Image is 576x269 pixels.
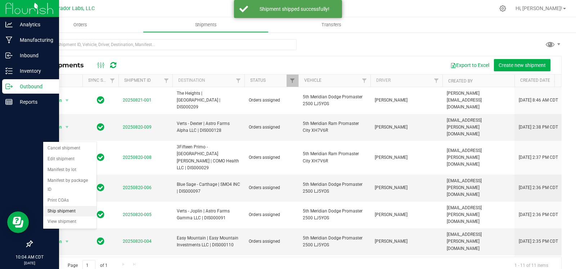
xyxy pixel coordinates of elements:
span: 5th Meridian Dodge Promaster 2500 LJ5YOS [303,208,366,221]
inline-svg: Inbound [5,52,13,59]
span: Easy Mountain | Easy Mountain Investments LLC | DIS000110 [177,235,240,248]
a: Transfers [269,17,394,32]
span: [DATE] 8:46 AM CDT [519,97,558,104]
li: View shipment [43,216,96,227]
span: Shipments [185,22,226,28]
span: [DATE] 2:36 PM CDT [519,184,558,191]
span: 3Fifteen Primo - [GEOGRAPHIC_DATA][PERSON_NAME] | COMO Health LLC | DIS000029 [177,144,240,171]
iframe: Resource center [7,211,29,233]
span: Blue Sage - Carthage | SMO4 INC | DIS000097 [177,181,240,195]
span: [DATE] 2:37 PM CDT [519,154,558,161]
a: 20250820-004 [123,239,152,244]
p: Analytics [13,20,56,29]
span: [DATE] 2:36 PM CDT [519,211,558,218]
a: Sync Status [88,78,116,83]
a: Vehicle [304,78,321,83]
input: Search Shipment ID, Vehicle, Driver, Destination, Manifest... [32,39,297,50]
span: Verts - Joplin | Astro Farms Gamma LLC | DIS000091 [177,208,240,221]
span: In Sync [97,210,104,220]
a: 20250820-009 [123,125,152,130]
a: Status [250,78,266,83]
span: In Sync [97,236,104,246]
span: select [63,237,72,247]
span: Transfers [312,22,351,28]
button: Export to Excel [446,59,494,71]
span: 5th Meridian Ram Promaster City XH7V6R [303,120,366,134]
span: [PERSON_NAME] [375,238,438,245]
inline-svg: Reports [5,98,13,106]
span: Orders assigned [249,124,294,131]
span: Orders assigned [249,238,294,245]
a: Filter [359,75,370,87]
p: Inventory [13,67,56,75]
p: [DATE] [3,260,56,266]
div: Shipment shipped successfully! [252,5,337,13]
li: Ship shipment [43,206,96,217]
span: select [63,95,72,106]
inline-svg: Inventory [5,67,13,75]
span: Orders [64,22,97,28]
a: Filter [161,75,172,87]
a: Shipments [143,17,269,32]
span: select [63,122,72,132]
span: All Shipments [37,61,91,69]
span: [EMAIL_ADDRESS][PERSON_NAME][DOMAIN_NAME] [447,205,510,225]
span: Orders assigned [249,154,294,161]
li: Print COAs [43,195,96,206]
a: Orders [17,17,143,32]
a: Shipment ID [124,78,151,83]
span: [PERSON_NAME] [375,184,438,191]
span: Orders assigned [249,211,294,218]
span: Verts - Dexter | Astro Farms Alpha LLC | DIS000128 [177,120,240,134]
li: Edit shipment [43,154,96,165]
li: Manifest by package ID [43,175,96,195]
span: [DATE] 2:35 PM CDT [519,238,558,245]
span: [EMAIL_ADDRESS][PERSON_NAME][DOMAIN_NAME] [447,147,510,168]
p: Manufacturing [13,36,56,44]
span: The Heights | [GEOGRAPHIC_DATA] | DIS000209 [177,90,240,111]
inline-svg: Manufacturing [5,36,13,44]
button: Create new shipment [494,59,550,71]
inline-svg: Outbound [5,83,13,90]
a: Filter [233,75,244,87]
a: 20250820-008 [123,155,152,160]
span: [PERSON_NAME] [375,97,438,104]
p: Outbound [13,82,56,91]
a: Filter [431,75,442,87]
span: [DATE] 2:38 PM CDT [519,124,558,131]
span: [EMAIL_ADDRESS][PERSON_NAME][DOMAIN_NAME] [447,117,510,138]
a: 20250820-006 [123,185,152,190]
span: [EMAIL_ADDRESS][PERSON_NAME][DOMAIN_NAME] [447,178,510,198]
div: Manage settings [498,5,507,12]
span: [PERSON_NAME][EMAIL_ADDRESS][DOMAIN_NAME] [447,90,510,111]
span: 5th Meridian Ram Promaster City XH7V6R [303,151,366,164]
span: In Sync [97,95,104,105]
a: Created By [448,79,473,84]
span: [PERSON_NAME] [375,124,438,131]
p: Inbound [13,51,56,60]
a: Filter [287,75,298,87]
span: In Sync [97,183,104,193]
span: [EMAIL_ADDRESS][PERSON_NAME][DOMAIN_NAME] [447,231,510,252]
a: Filter [107,75,118,87]
span: [PERSON_NAME] [375,211,438,218]
span: In Sync [97,122,104,132]
span: In Sync [97,152,104,162]
span: [PERSON_NAME] [375,154,438,161]
p: Reports [13,98,56,106]
li: Cancel shipment [43,143,96,154]
a: 20250821-001 [123,98,152,103]
span: Hi, [PERSON_NAME]! [516,5,562,11]
span: Orders assigned [249,184,294,191]
span: Orders assigned [249,97,294,104]
inline-svg: Analytics [5,21,13,28]
a: 20250820-005 [123,212,152,217]
p: 10:04 AM CDT [3,254,56,260]
span: Curador Labs, LLC [52,5,95,12]
th: Driver [370,75,442,87]
span: 5th Meridian Dodge Promaster 2500 LJ5YOS [303,181,366,195]
th: Destination [172,75,244,87]
span: 5th Meridian Dodge Promaster 2500 LJ5YOS [303,235,366,248]
li: Manifest by lot [43,165,96,175]
a: Created Date [520,78,558,83]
